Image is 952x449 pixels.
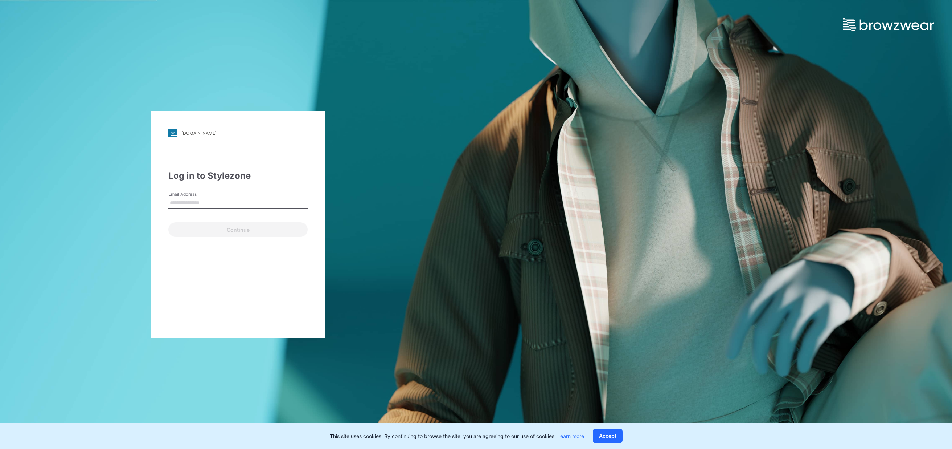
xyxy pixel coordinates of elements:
div: [DOMAIN_NAME] [181,130,217,136]
div: Log in to Stylezone [168,169,308,182]
img: stylezone-logo.562084cfcfab977791bfbf7441f1a819.svg [168,129,177,137]
p: This site uses cookies. By continuing to browse the site, you are agreeing to our use of cookies. [330,432,584,440]
img: browzwear-logo.e42bd6dac1945053ebaf764b6aa21510.svg [843,18,934,31]
label: Email Address [168,191,219,198]
button: Accept [593,429,623,443]
a: Learn more [557,433,584,439]
a: [DOMAIN_NAME] [168,129,308,137]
